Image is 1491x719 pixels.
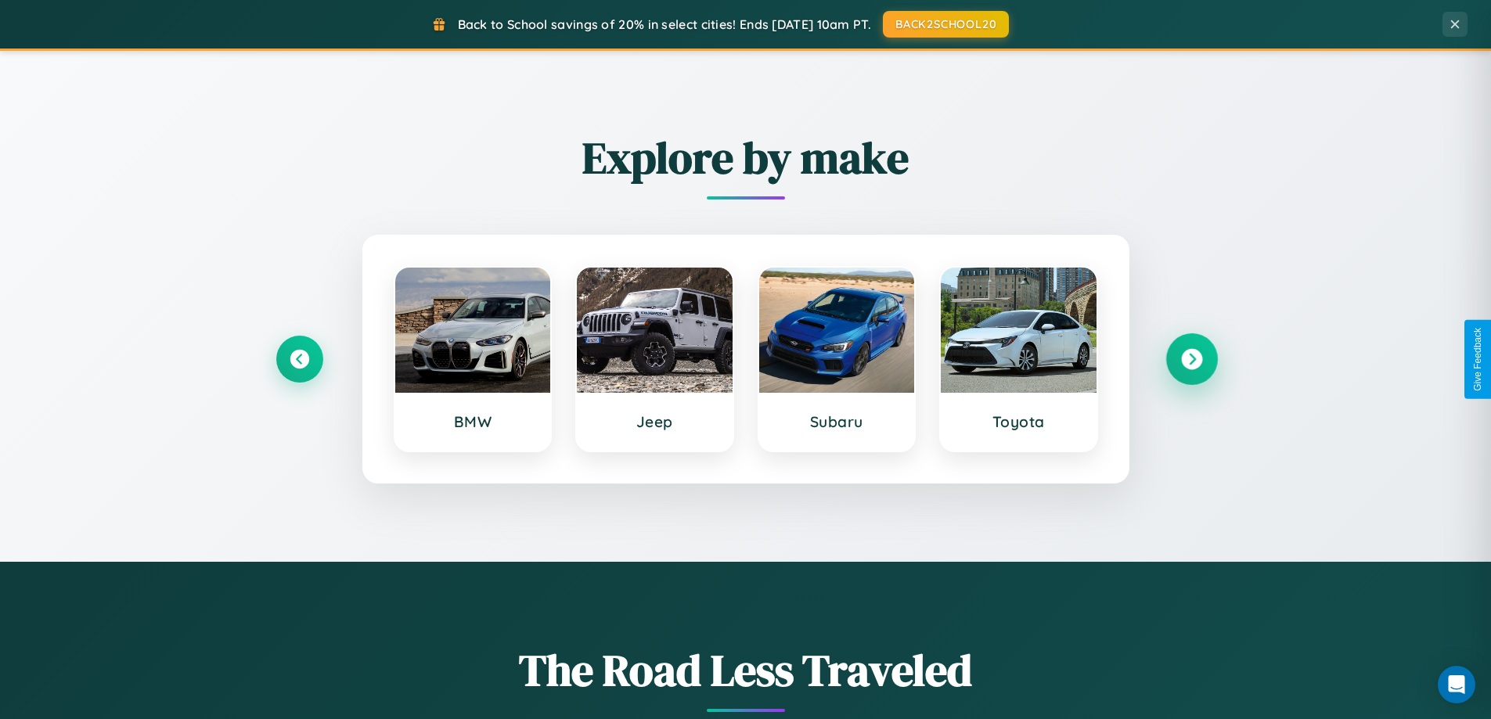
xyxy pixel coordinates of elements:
[1438,666,1475,703] div: Open Intercom Messenger
[883,11,1009,38] button: BACK2SCHOOL20
[956,412,1081,431] h3: Toyota
[775,412,899,431] h3: Subaru
[592,412,717,431] h3: Jeep
[276,640,1215,700] h1: The Road Less Traveled
[458,16,871,32] span: Back to School savings of 20% in select cities! Ends [DATE] 10am PT.
[411,412,535,431] h3: BMW
[1472,328,1483,391] div: Give Feedback
[276,128,1215,188] h2: Explore by make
